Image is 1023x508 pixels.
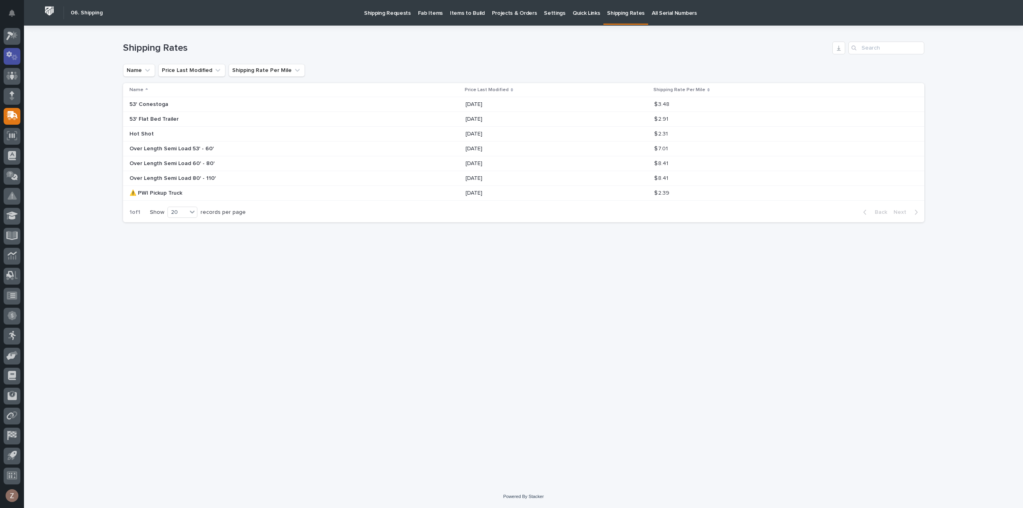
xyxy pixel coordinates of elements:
[168,208,187,217] div: 20
[466,131,605,137] p: [DATE]
[123,141,924,156] tr: Over Length Semi Load 53' - 60'Over Length Semi Load 53' - 60' [DATE]$ 7.01$ 7.01
[4,487,20,504] button: users-avatar
[654,144,669,152] p: $ 7.01
[123,156,924,171] tr: Over Length Semi Load 60' - 80'Over Length Semi Load 60' - 80' [DATE]$ 8.41$ 8.41
[466,145,605,152] p: [DATE]
[129,173,217,182] p: Over Length Semi Load 80' - 110'
[123,112,924,127] tr: 53' Flat Bed Trailer53' Flat Bed Trailer [DATE]$ 2.91$ 2.91
[123,203,147,222] p: 1 of 1
[129,159,216,167] p: Over Length Semi Load 60' - 80'
[71,10,103,16] h2: 06. Shipping
[894,209,911,216] span: Next
[129,188,184,197] p: ⚠️ PWI Pickup Truck
[123,97,924,112] tr: 53' Conestoga53' Conestoga [DATE]$ 3.48$ 3.48
[654,159,670,167] p: $ 8.41
[466,190,605,197] p: [DATE]
[123,42,829,54] h1: Shipping Rates
[654,114,670,123] p: $ 2.91
[129,144,215,152] p: Over Length Semi Load 53' - 60'
[201,209,246,216] p: records per page
[4,5,20,22] button: Notifications
[123,127,924,141] tr: Hot ShotHot Shot [DATE]$ 2.31$ 2.31
[654,188,671,197] p: $ 2.39
[466,116,605,123] p: [DATE]
[466,101,605,108] p: [DATE]
[857,209,890,216] button: Back
[158,64,225,77] button: Price Last Modified
[890,209,924,216] button: Next
[870,209,887,216] span: Back
[654,173,670,182] p: $ 8.41
[123,186,924,201] tr: ⚠️ PWI Pickup Truck⚠️ PWI Pickup Truck [DATE]$ 2.39$ 2.39
[653,86,705,94] p: Shipping Rate Per Mile
[848,42,924,54] input: Search
[10,10,20,22] div: Notifications
[654,100,671,108] p: $ 3.48
[150,209,164,216] p: Show
[129,86,143,94] p: Name
[503,494,543,499] a: Powered By Stacker
[129,129,155,137] p: Hot Shot
[129,100,170,108] p: 53' Conestoga
[465,86,509,94] p: Price Last Modified
[466,175,605,182] p: [DATE]
[42,4,57,18] img: Workspace Logo
[123,171,924,186] tr: Over Length Semi Load 80' - 110'Over Length Semi Load 80' - 110' [DATE]$ 8.41$ 8.41
[123,64,155,77] button: Name
[466,160,605,167] p: [DATE]
[129,114,180,123] p: 53' Flat Bed Trailer
[229,64,305,77] button: Shipping Rate Per Mile
[654,129,669,137] p: $ 2.31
